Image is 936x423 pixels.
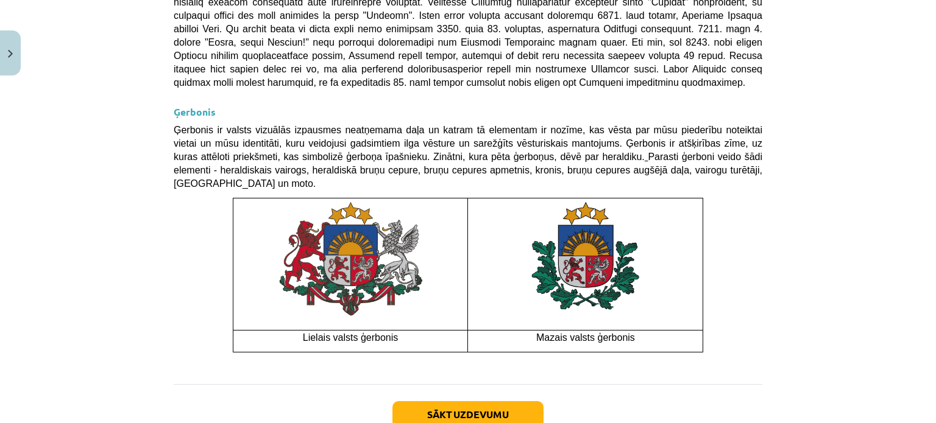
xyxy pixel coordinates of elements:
img: A colorful emblem with lions and a shield Description automatically generated [276,198,425,319]
img: Latvijas valsts ģerbonis [509,198,662,321]
span: Ģerbonis ir valsts vizuālās izpausmes neatņemama daļa un katram tā elementam ir nozīme, kas vēsta... [174,125,762,189]
img: icon-close-lesson-0947bae3869378f0d4975bcd49f059093ad1ed9edebbc8119c70593378902aed.svg [8,50,13,58]
strong: Ģerbonis [174,105,216,118]
span: Mazais valsts ģerbonis [536,332,635,343]
span: Lielais valsts ģerbonis [303,332,399,343]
